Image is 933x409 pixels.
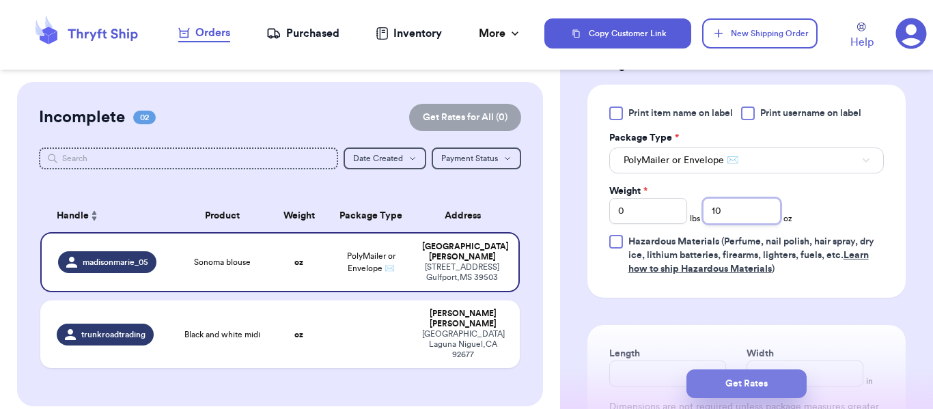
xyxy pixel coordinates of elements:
button: Payment Status [432,147,521,169]
span: Help [850,34,874,51]
span: Date Created [353,154,403,163]
span: Print item name on label [628,107,733,120]
span: Print username on label [760,107,861,120]
span: 02 [133,111,156,124]
input: Search [39,147,338,169]
th: Product [174,199,270,232]
span: PolyMailer or Envelope ✉️ [624,154,738,167]
span: Hazardous Materials [628,237,719,246]
span: (Perfume, nail polish, hair spray, dry ice, lithium batteries, firearms, lighters, fuels, etc. ) [628,237,874,274]
div: More [479,25,522,42]
button: Date Created [344,147,426,169]
button: PolyMailer or Envelope ✉️ [609,147,884,173]
th: Package Type [328,199,414,232]
span: Black and white midi [184,329,260,340]
button: Get Rates for All (0) [409,104,521,131]
label: Package Type [609,131,679,145]
h2: Incomplete [39,107,125,128]
div: [PERSON_NAME] [PERSON_NAME] [422,309,503,329]
div: Orders [178,25,230,41]
a: Purchased [266,25,339,42]
span: oz [783,213,792,224]
label: Width [747,347,774,361]
a: Orders [178,25,230,42]
div: [STREET_ADDRESS] Gulfport , MS 39503 [422,262,502,283]
span: Sonoma blouse [194,257,251,268]
div: [GEOGRAPHIC_DATA] [PERSON_NAME] [422,242,502,262]
div: [GEOGRAPHIC_DATA] Laguna Niguel , CA 92677 [422,329,503,360]
th: Weight [270,199,328,232]
label: Weight [609,184,647,198]
span: lbs [690,213,700,224]
span: Payment Status [441,154,498,163]
th: Address [414,199,520,232]
strong: oz [294,330,303,339]
span: Handle [57,209,89,223]
button: Get Rates [686,369,807,398]
span: PolyMailer or Envelope ✉️ [347,252,395,272]
button: Sort ascending [89,208,100,224]
button: Copy Customer Link [544,18,692,48]
span: trunkroadtrading [81,329,145,340]
span: madisonmarie_05 [83,257,148,268]
a: Help [850,23,874,51]
label: Length [609,347,640,361]
a: Inventory [376,25,442,42]
strong: oz [294,258,303,266]
button: New Shipping Order [702,18,817,48]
